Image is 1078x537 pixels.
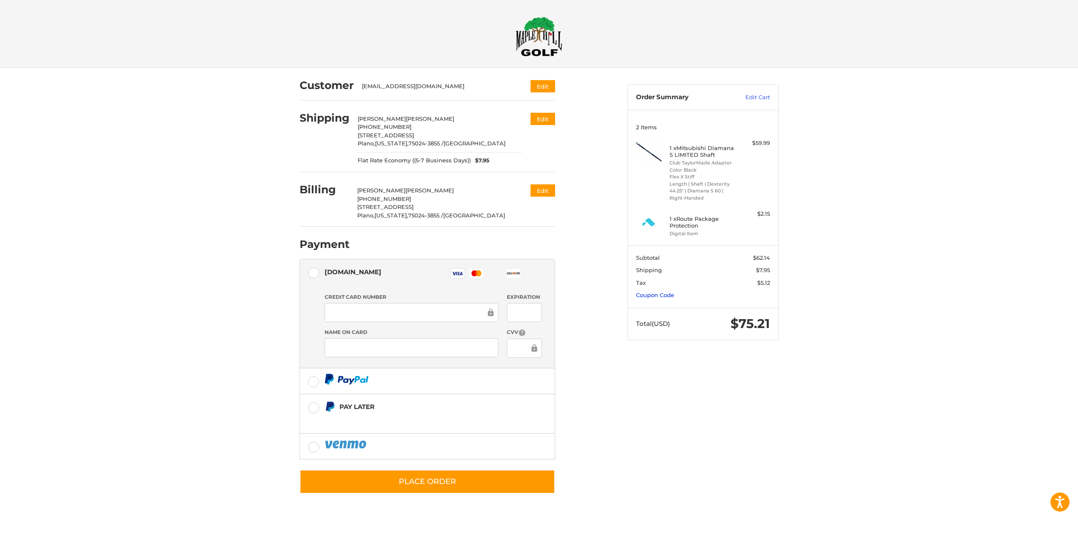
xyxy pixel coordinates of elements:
span: [PHONE_NUMBER] [357,195,411,202]
div: $59.99 [736,139,770,147]
img: Maple Hill Golf [516,17,562,56]
span: $75.21 [731,316,770,331]
span: [PERSON_NAME] [357,187,406,194]
li: Length | Shaft | Dexterity 44.25" | Diamana S 60 | Right-Handed [670,181,734,202]
label: Expiration [507,293,542,301]
span: [STREET_ADDRESS] [357,203,414,210]
img: Pay Later icon [325,401,335,412]
span: Plano, [357,212,375,219]
span: [PERSON_NAME] [406,187,454,194]
span: [PERSON_NAME] [358,115,406,122]
span: Subtotal [636,254,660,261]
button: Edit [531,113,555,125]
button: Edit [531,80,555,92]
span: [PERSON_NAME] [406,115,454,122]
h3: 2 Items [636,124,770,131]
span: [STREET_ADDRESS] [358,132,414,139]
label: Credit Card Number [325,293,498,301]
h2: Payment [300,238,350,251]
label: Name on Card [325,328,498,336]
span: $7.95 [756,267,770,273]
span: $62.14 [753,254,770,261]
span: Plano, [358,140,375,147]
h3: Order Summary [636,93,727,102]
button: Edit [531,184,555,197]
h4: 1 x Mitsubishi Diamana S LIMITED Shaft [670,145,734,159]
img: PayPal icon [325,374,369,384]
span: [GEOGRAPHIC_DATA] [443,212,505,219]
div: Pay Later [339,400,502,414]
li: Club TaylorMade Adapter [670,159,734,167]
span: [US_STATE], [375,212,408,219]
span: [US_STATE], [375,140,408,147]
span: $7.95 [471,156,489,165]
span: Tax [636,279,646,286]
label: CVV [507,328,542,337]
h2: Billing [300,183,349,196]
button: Place Order [300,470,555,494]
img: PayPal icon [325,439,368,450]
a: Edit Cart [727,93,770,102]
span: Total (USD) [636,320,670,328]
span: $5.12 [757,279,770,286]
li: Flex X Stiff [670,173,734,181]
span: [PHONE_NUMBER] [358,123,411,130]
iframe: PayPal Message 1 [325,415,502,423]
h2: Shipping [300,111,350,125]
div: $2.15 [736,210,770,218]
span: Shipping [636,267,662,273]
h2: Customer [300,79,354,92]
span: [GEOGRAPHIC_DATA] [444,140,506,147]
li: Digital Item [670,230,734,237]
h4: 1 x Route Package Protection [670,215,734,229]
span: Flat Rate Economy ((5-7 Business Days)) [358,156,471,165]
div: [DOMAIN_NAME] [325,265,381,279]
div: [EMAIL_ADDRESS][DOMAIN_NAME] [362,82,514,91]
span: 75024-3855 / [408,140,444,147]
a: Coupon Code [636,292,674,298]
span: 75024-3855 / [408,212,443,219]
li: Color Black [670,167,734,174]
